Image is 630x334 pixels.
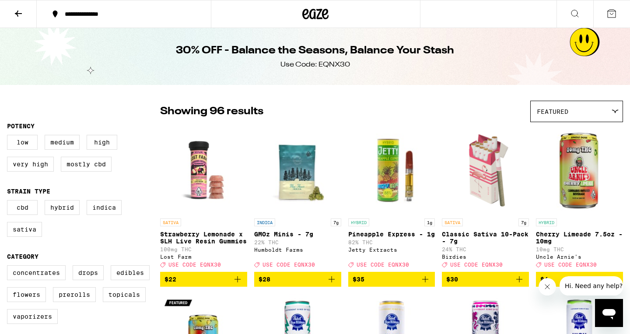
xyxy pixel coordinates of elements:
label: Prerolls [53,287,96,302]
span: $30 [446,276,458,283]
span: USE CODE EQNX30 [450,262,503,267]
p: SATIVA [160,218,181,226]
button: Add to bag [254,272,341,287]
p: Pineapple Express - 1g [348,231,435,238]
label: Mostly CBD [61,157,112,172]
label: Low [7,135,38,150]
span: $22 [164,276,176,283]
div: Use Code: EQNX30 [280,60,350,70]
div: Birdies [442,254,529,260]
a: Open page for Cherry Limeade 7.5oz - 10mg from Uncle Arnie's [536,127,623,272]
div: Uncle Arnie's [536,254,623,260]
p: 22% THC [254,239,341,245]
iframe: Message from company [560,276,623,295]
p: 24% THC [442,246,529,252]
label: Drops [73,265,104,280]
p: Cherry Limeade 7.5oz - 10mg [536,231,623,245]
span: USE CODE EQNX30 [357,262,409,267]
img: Birdies - Classic Sativa 10-Pack - 7g [442,127,529,214]
img: Jetty Extracts - Pineapple Express - 1g [348,127,435,214]
span: USE CODE EQNX30 [262,262,315,267]
img: Lost Farm - Strawberry Lemonade x SLH Live Resin Gummies [160,127,247,214]
label: Sativa [7,222,42,237]
div: Humboldt Farms [254,247,341,253]
span: $28 [259,276,270,283]
img: Uncle Arnie's - Cherry Limeade 7.5oz - 10mg [536,127,623,214]
a: Open page for Classic Sativa 10-Pack - 7g from Birdies [442,127,529,272]
button: Add to bag [536,272,623,287]
p: 7g [518,218,529,226]
a: Open page for Strawberry Lemonade x SLH Live Resin Gummies from Lost Farm [160,127,247,272]
img: Humboldt Farms - GMOz Minis - 7g [254,127,341,214]
legend: Category [7,253,38,260]
label: Hybrid [45,200,80,215]
label: Flowers [7,287,46,302]
p: Showing 96 results [160,104,263,119]
div: Jetty Extracts [348,247,435,253]
span: USE CODE EQNX30 [544,262,597,267]
button: Add to bag [442,272,529,287]
div: Lost Farm [160,254,247,260]
p: SATIVA [442,218,463,226]
span: Featured [537,108,568,115]
label: Indica [87,200,122,215]
label: Very High [7,157,54,172]
legend: Potency [7,123,35,130]
iframe: Close message [539,278,556,295]
label: Edibles [111,265,150,280]
p: HYBRID [536,218,557,226]
iframe: Button to launch messaging window [595,299,623,327]
p: GMOz Minis - 7g [254,231,341,238]
label: Topicals [103,287,146,302]
a: Open page for Pineapple Express - 1g from Jetty Extracts [348,127,435,272]
label: Medium [45,135,80,150]
p: HYBRID [348,218,369,226]
label: Concentrates [7,265,66,280]
h1: 30% OFF - Balance the Seasons, Balance Your Stash [176,43,454,58]
p: Strawberry Lemonade x SLH Live Resin Gummies [160,231,247,245]
p: 100mg THC [160,246,247,252]
p: INDICA [254,218,275,226]
span: $35 [353,276,364,283]
button: Add to bag [160,272,247,287]
a: Open page for GMOz Minis - 7g from Humboldt Farms [254,127,341,272]
button: Add to bag [348,272,435,287]
p: 82% THC [348,239,435,245]
p: 10mg THC [536,246,623,252]
p: Classic Sativa 10-Pack - 7g [442,231,529,245]
p: 7g [331,218,341,226]
label: CBD [7,200,38,215]
legend: Strain Type [7,188,50,195]
label: Vaporizers [7,309,58,324]
p: 1g [424,218,435,226]
label: High [87,135,117,150]
span: USE CODE EQNX30 [168,262,221,267]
